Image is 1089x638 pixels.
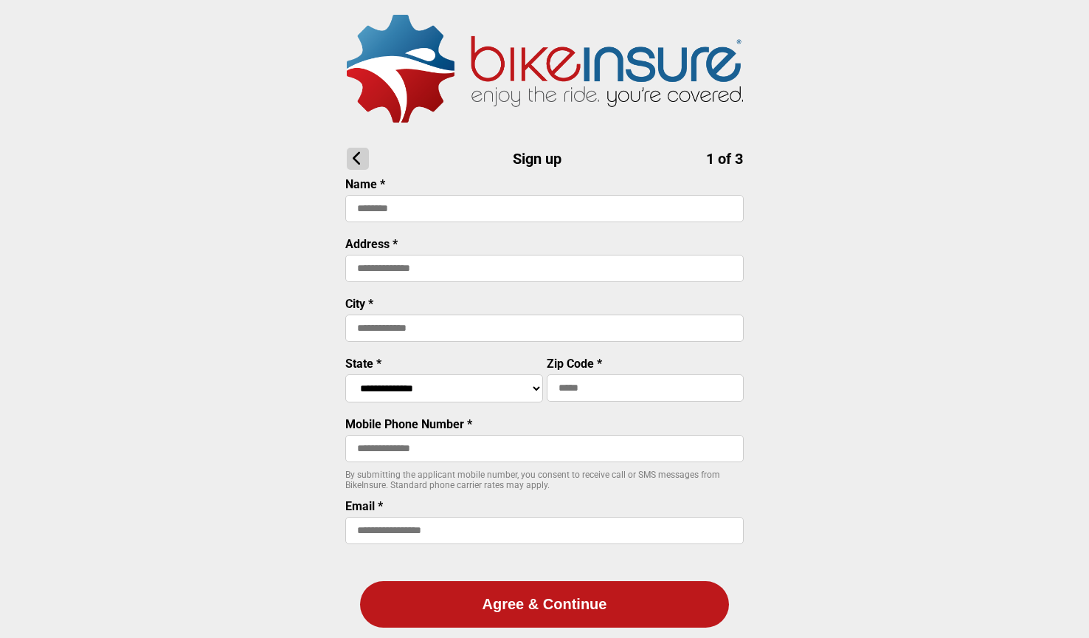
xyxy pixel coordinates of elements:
[345,297,373,311] label: City *
[345,470,744,490] p: By submitting the applicant mobile number, you consent to receive call or SMS messages from BikeI...
[360,581,729,628] button: Agree & Continue
[345,357,381,371] label: State *
[345,237,398,251] label: Address *
[547,357,602,371] label: Zip Code *
[345,177,385,191] label: Name *
[345,417,472,431] label: Mobile Phone Number *
[345,499,383,513] label: Email *
[347,148,743,170] h1: Sign up
[706,150,743,168] span: 1 of 3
